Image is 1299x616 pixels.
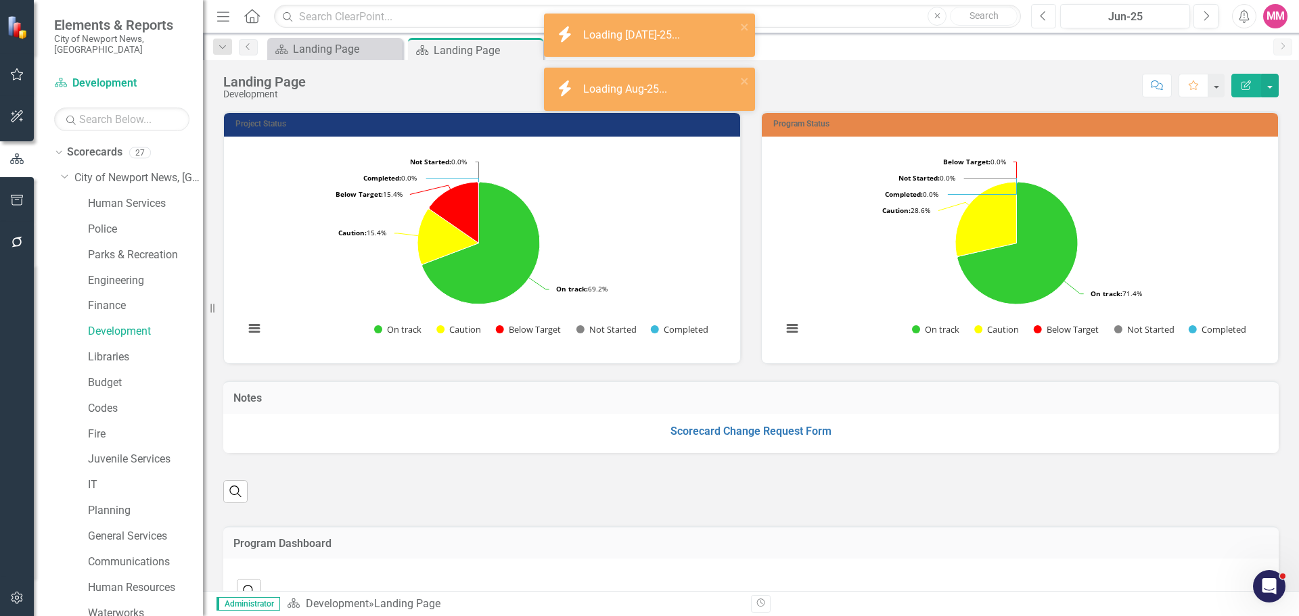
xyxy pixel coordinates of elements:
[882,206,930,215] text: 28.6%
[338,228,386,237] text: 15.4%
[898,173,955,183] text: 0.0%
[740,19,750,34] button: close
[898,173,940,183] tspan: Not Started:
[374,597,440,610] div: Landing Page
[740,73,750,89] button: close
[417,209,479,264] path: Caution, 2.
[410,157,451,166] tspan: Not Started:
[88,503,203,519] a: Planning
[129,147,151,158] div: 27
[943,157,1006,166] text: 0.0%
[496,323,562,335] button: Show Below Target
[1114,323,1174,335] button: Show Not Started
[1060,4,1190,28] button: Jun-25
[274,5,1021,28] input: Search ClearPoint...
[1034,323,1099,335] button: Show Below Target
[422,182,540,304] path: On track, 9.
[1091,289,1122,298] tspan: On track:
[583,82,670,97] div: Loading Aug-25...
[223,89,306,99] div: Development
[974,323,1019,335] button: Show Caution
[434,42,540,59] div: Landing Page
[237,147,720,350] svg: Interactive chart
[957,182,1078,304] path: On track, 5.
[363,173,401,183] tspan: Completed:
[556,284,588,293] tspan: On track:
[651,323,708,335] button: Show Completed
[88,477,203,493] a: IT
[882,206,911,215] tspan: Caution:
[775,147,1258,350] svg: Interactive chart
[583,28,683,43] div: Loading [DATE]-25...
[88,298,203,314] a: Finance
[885,189,938,199] text: 0.0%
[1189,323,1246,335] button: Show Completed
[54,108,189,131] input: Search Below...
[429,182,478,243] path: Below Target, 2.
[970,10,999,21] span: Search
[955,182,1017,256] path: Caution, 2.
[88,529,203,544] a: General Services
[88,427,203,442] a: Fire
[576,323,636,335] button: Show Not Started
[54,76,189,91] a: Development
[88,350,203,365] a: Libraries
[783,319,802,338] button: View chart menu, Chart
[223,74,306,89] div: Landing Page
[88,401,203,417] a: Codes
[233,538,1269,550] h3: Program Dashboard
[338,228,367,237] tspan: Caution:
[74,170,203,186] a: City of Newport News, [GEOGRAPHIC_DATA]
[88,196,203,212] a: Human Services
[271,41,399,57] a: Landing Page
[54,17,189,33] span: Elements & Reports
[410,157,467,166] text: 0.0%
[912,323,959,335] button: Show On track
[88,222,203,237] a: Police
[773,120,1271,128] h3: Program Status
[88,324,203,339] a: Development
[237,147,727,350] div: Chart. Highcharts interactive chart.
[336,189,383,199] tspan: Below Target:
[363,173,417,183] text: 0.0%
[1065,9,1185,25] div: Jun-25
[950,7,1018,26] button: Search
[436,323,481,335] button: Show Caution
[670,425,831,437] a: Scorecard Change Request Form
[233,392,1269,404] h3: Notes
[943,157,990,166] tspan: Below Target:
[67,145,122,160] a: Scorecards
[88,247,203,263] a: Parks & Recreation
[293,41,399,57] div: Landing Page
[216,597,280,611] span: Administrator
[235,120,733,128] h3: Project Status
[775,147,1264,350] div: Chart. Highcharts interactive chart.
[5,14,31,40] img: ClearPoint Strategy
[1263,4,1287,28] button: MM
[885,189,923,199] tspan: Completed:
[336,189,403,199] text: 15.4%
[589,323,637,335] text: Not Started
[88,452,203,467] a: Juvenile Services
[306,597,369,610] a: Development
[88,580,203,596] a: Human Resources
[1253,570,1285,602] iframe: Intercom live chat
[88,375,203,391] a: Budget
[1091,289,1142,298] text: 71.4%
[556,284,608,293] text: 69.2%
[374,323,421,335] button: Show On track
[88,554,203,570] a: Communications
[1127,323,1175,335] text: Not Started
[88,273,203,289] a: Engineering
[54,33,189,55] small: City of Newport News, [GEOGRAPHIC_DATA]
[287,596,741,612] div: »
[245,319,264,338] button: View chart menu, Chart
